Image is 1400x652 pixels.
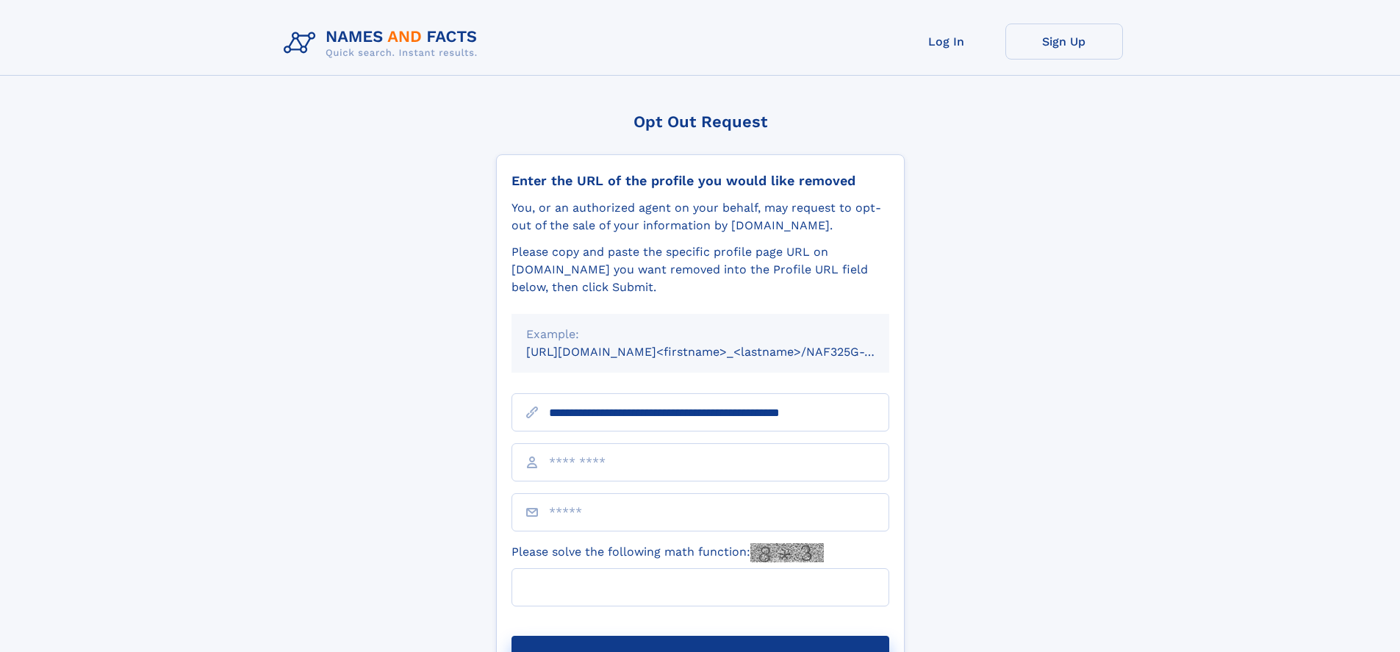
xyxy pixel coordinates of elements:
div: Please copy and paste the specific profile page URL on [DOMAIN_NAME] you want removed into the Pr... [511,243,889,296]
div: You, or an authorized agent on your behalf, may request to opt-out of the sale of your informatio... [511,199,889,234]
div: Enter the URL of the profile you would like removed [511,173,889,189]
img: Logo Names and Facts [278,24,489,63]
div: Example: [526,326,875,343]
label: Please solve the following math function: [511,543,824,562]
div: Opt Out Request [496,112,905,131]
small: [URL][DOMAIN_NAME]<firstname>_<lastname>/NAF325G-xxxxxxxx [526,345,917,359]
a: Log In [888,24,1005,60]
a: Sign Up [1005,24,1123,60]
